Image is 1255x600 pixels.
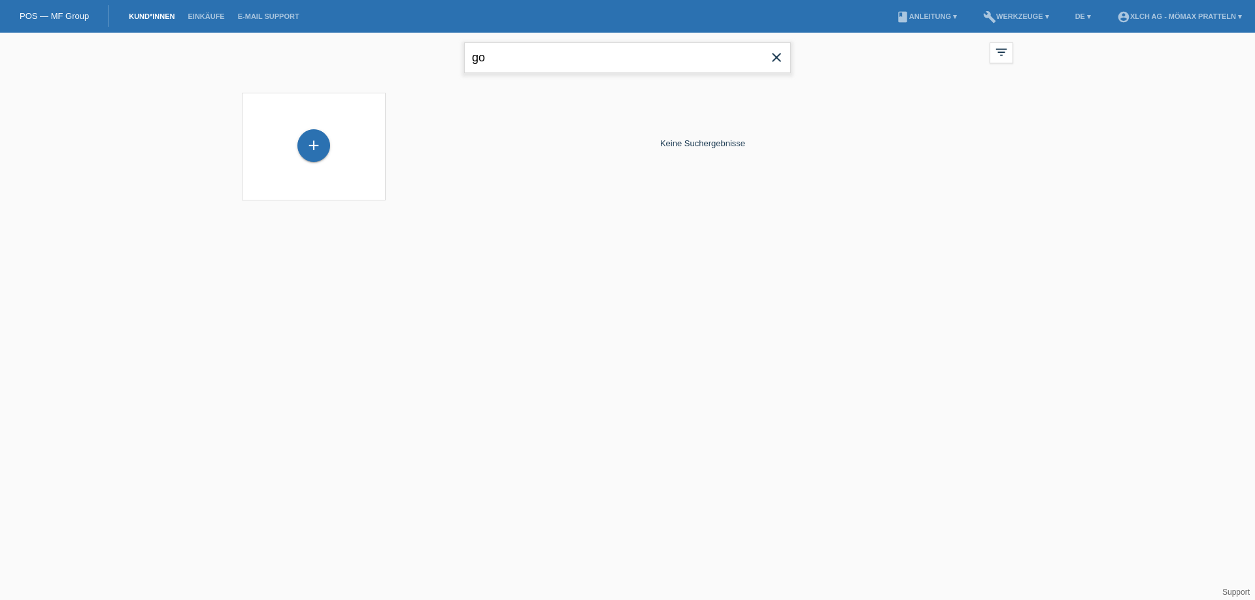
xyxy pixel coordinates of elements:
i: build [983,10,996,24]
a: POS — MF Group [20,11,89,21]
a: Kund*innen [122,12,181,20]
input: Suche... [464,42,791,73]
a: Einkäufe [181,12,231,20]
a: DE ▾ [1069,12,1097,20]
a: E-Mail Support [231,12,306,20]
a: Support [1222,588,1250,597]
a: buildWerkzeuge ▾ [977,12,1056,20]
div: Kund*in hinzufügen [298,134,329,157]
i: close [769,50,784,65]
i: filter_list [994,45,1009,59]
a: bookAnleitung ▾ [890,12,963,20]
i: account_circle [1117,10,1130,24]
i: book [896,10,909,24]
div: Keine Suchergebnisse [392,86,1013,200]
a: account_circleXLCH AG - Mömax Pratteln ▾ [1111,12,1248,20]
